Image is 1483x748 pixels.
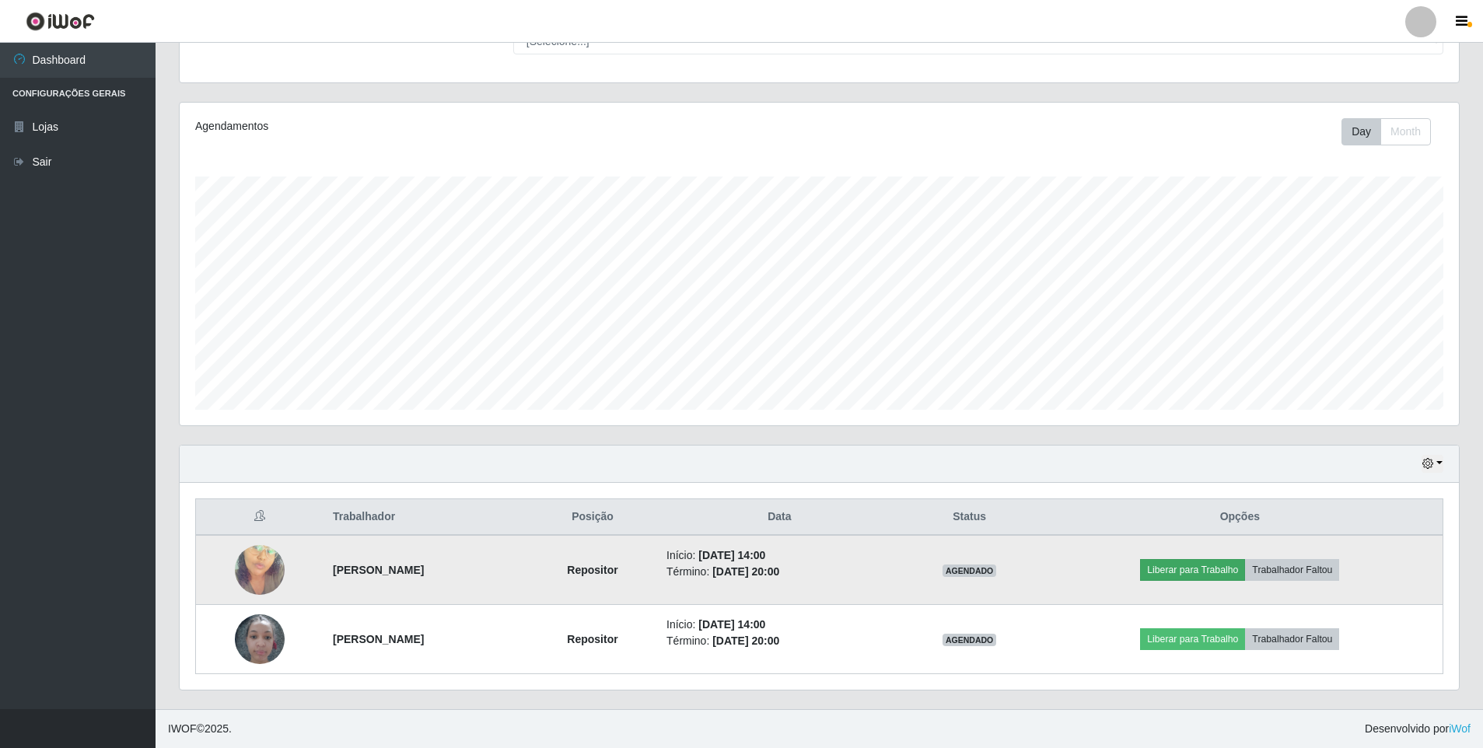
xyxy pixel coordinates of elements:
[1341,118,1381,145] button: Day
[1341,118,1431,145] div: First group
[567,633,617,645] strong: Repositor
[712,634,779,647] time: [DATE] 20:00
[1245,628,1339,650] button: Trabalhador Faltou
[943,564,997,577] span: AGENDADO
[333,633,424,645] strong: [PERSON_NAME]
[1037,499,1443,536] th: Opções
[666,547,893,564] li: Início:
[168,722,197,735] span: IWOF
[1140,559,1245,581] button: Liberar para Trabalho
[528,499,657,536] th: Posição
[1365,721,1471,737] span: Desenvolvido por
[698,618,765,631] time: [DATE] 14:00
[1449,722,1471,735] a: iWof
[26,12,95,31] img: CoreUI Logo
[324,499,528,536] th: Trabalhador
[902,499,1037,536] th: Status
[1380,118,1431,145] button: Month
[235,606,285,672] img: 1754258368800.jpeg
[333,564,424,576] strong: [PERSON_NAME]
[1140,628,1245,650] button: Liberar para Trabalho
[666,617,893,633] li: Início:
[657,499,902,536] th: Data
[666,633,893,649] li: Término:
[698,549,765,561] time: [DATE] 14:00
[168,721,232,737] span: © 2025 .
[1341,118,1443,145] div: Toolbar with button groups
[943,634,997,646] span: AGENDADO
[712,565,779,578] time: [DATE] 20:00
[195,118,701,135] div: Agendamentos
[235,526,285,614] img: 1754928869787.jpeg
[666,564,893,580] li: Término:
[1245,559,1339,581] button: Trabalhador Faltou
[567,564,617,576] strong: Repositor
